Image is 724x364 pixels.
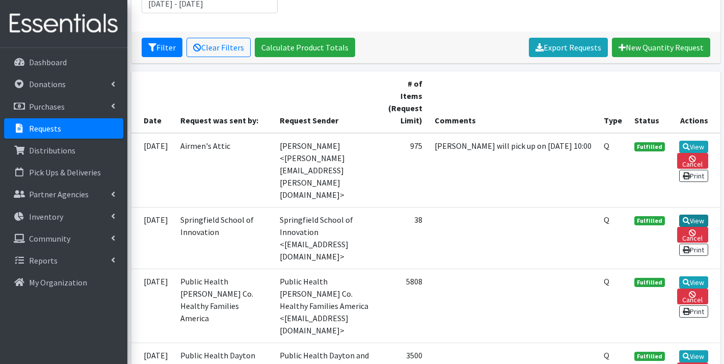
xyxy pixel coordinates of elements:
a: View [679,141,708,153]
a: Cancel [677,227,708,243]
td: [PERSON_NAME] <[PERSON_NAME][EMAIL_ADDRESS][PERSON_NAME][DOMAIN_NAME]> [274,133,380,207]
td: [DATE] [131,269,174,343]
a: My Organization [4,272,123,293]
a: View [679,350,708,362]
th: Request was sent by: [174,71,274,133]
p: Requests [29,123,61,134]
p: Purchases [29,101,65,112]
abbr: Quantity [604,350,609,360]
abbr: Quantity [604,215,609,225]
a: Inventory [4,206,123,227]
a: Cancel [677,289,708,304]
a: New Quantity Request [612,38,710,57]
p: Pick Ups & Deliveries [29,167,101,177]
a: Reports [4,250,123,271]
abbr: Quantity [604,276,609,287]
td: [DATE] [131,207,174,269]
td: 5808 [380,269,428,343]
p: My Organization [29,277,87,288]
td: [PERSON_NAME] will pick up on [DATE] 10:00 [428,133,598,207]
p: Partner Agencies [29,189,89,199]
a: Calculate Product Totals [255,38,355,57]
img: HumanEssentials [4,7,123,41]
span: Fulfilled [634,142,665,151]
a: Print [679,170,708,182]
a: View [679,215,708,227]
th: Type [598,71,628,133]
td: [DATE] [131,133,174,207]
a: Donations [4,74,123,94]
th: Actions [671,71,720,133]
a: Dashboard [4,52,123,72]
a: Community [4,228,123,249]
a: Requests [4,118,123,139]
a: Print [679,305,708,318]
td: Springfield School of Innovation [174,207,274,269]
a: Print [679,244,708,256]
p: Donations [29,79,66,89]
th: Status [628,71,671,133]
a: Distributions [4,140,123,161]
a: Partner Agencies [4,184,123,204]
td: Public Health [PERSON_NAME] Co. Healthy Families America <[EMAIL_ADDRESS][DOMAIN_NAME]> [274,269,380,343]
p: Community [29,233,70,244]
th: Comments [428,71,598,133]
a: Clear Filters [186,38,251,57]
th: Request Sender [274,71,380,133]
td: 975 [380,133,428,207]
p: Inventory [29,212,63,222]
a: View [679,276,708,289]
a: Cancel [677,153,708,169]
p: Dashboard [29,57,67,67]
th: # of Items (Request Limit) [380,71,428,133]
p: Distributions [29,145,75,155]
button: Filter [142,38,182,57]
td: Public Health [PERSON_NAME] Co. Healthy Families America [174,269,274,343]
span: Fulfilled [634,216,665,225]
td: Springfield School of Innovation <[EMAIL_ADDRESS][DOMAIN_NAME]> [274,207,380,269]
th: Date [131,71,174,133]
a: Pick Ups & Deliveries [4,162,123,183]
p: Reports [29,255,58,266]
td: Airmen's Attic [174,133,274,207]
td: 38 [380,207,428,269]
span: Fulfilled [634,278,665,287]
abbr: Quantity [604,141,609,151]
a: Export Requests [529,38,608,57]
a: Purchases [4,96,123,117]
span: Fulfilled [634,352,665,361]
